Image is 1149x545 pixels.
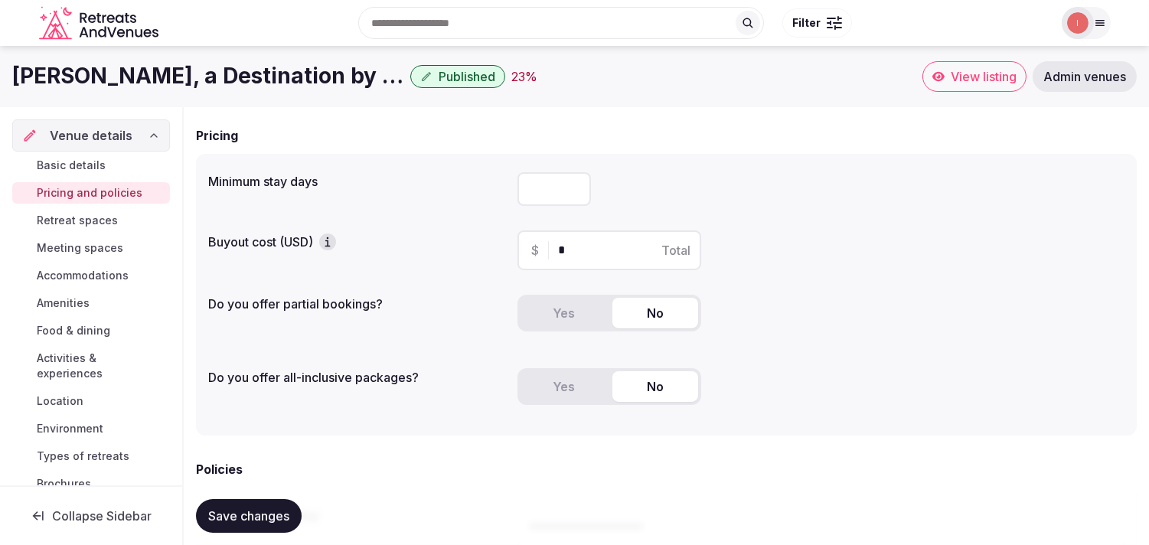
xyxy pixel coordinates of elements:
h2: Pricing [196,126,238,145]
button: Yes [521,371,606,402]
a: Brochures [12,473,170,494]
button: 23% [511,67,537,86]
span: Admin venues [1043,69,1126,84]
span: Retreat spaces [37,213,118,228]
a: Food & dining [12,320,170,341]
label: Minimum stay days [208,175,505,188]
label: Buyout cost (USD) [208,233,505,250]
span: Collapse Sidebar [52,508,152,524]
span: View listing [951,69,1017,84]
button: No [612,298,698,328]
svg: Retreats and Venues company logo [39,6,162,41]
span: Total [661,241,690,259]
a: Types of retreats [12,445,170,467]
span: Meeting spaces [37,240,123,256]
label: Do you offer all-inclusive packages? [208,371,505,383]
span: Location [37,393,83,409]
a: Basic details [12,155,170,176]
a: Activities & experiences [12,348,170,384]
span: Accommodations [37,268,129,283]
button: Collapse Sidebar [12,499,170,533]
a: Retreat spaces [12,210,170,231]
span: Basic details [37,158,106,173]
img: Irene Gonzales [1067,12,1089,34]
a: Accommodations [12,265,170,286]
a: Meeting spaces [12,237,170,259]
span: Brochures [37,476,91,491]
button: Save changes [196,499,302,533]
a: Location [12,390,170,412]
a: Amenities [12,292,170,314]
span: Filter [792,15,821,31]
a: Admin venues [1033,61,1137,92]
span: Published [439,69,495,84]
span: Activities & experiences [37,351,164,381]
span: Types of retreats [37,449,129,464]
button: No [612,371,698,402]
h1: [PERSON_NAME], a Destination by Hyatt Residence [12,61,404,91]
a: Environment [12,418,170,439]
button: Buyout cost (USD) [319,233,336,250]
button: Filter [782,8,852,38]
h2: Policies [196,460,243,478]
span: $ [531,241,539,259]
button: Published [410,65,505,88]
a: Pricing and policies [12,182,170,204]
span: Food & dining [37,323,110,338]
button: Yes [521,298,606,328]
span: Save changes [208,508,289,524]
div: 23 % [511,67,537,86]
span: Pricing and policies [37,185,142,201]
a: View listing [922,61,1027,92]
label: Do you offer partial bookings? [208,298,505,310]
a: Visit the homepage [39,6,162,41]
span: Venue details [50,126,132,145]
span: Amenities [37,295,90,311]
span: Environment [37,421,103,436]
